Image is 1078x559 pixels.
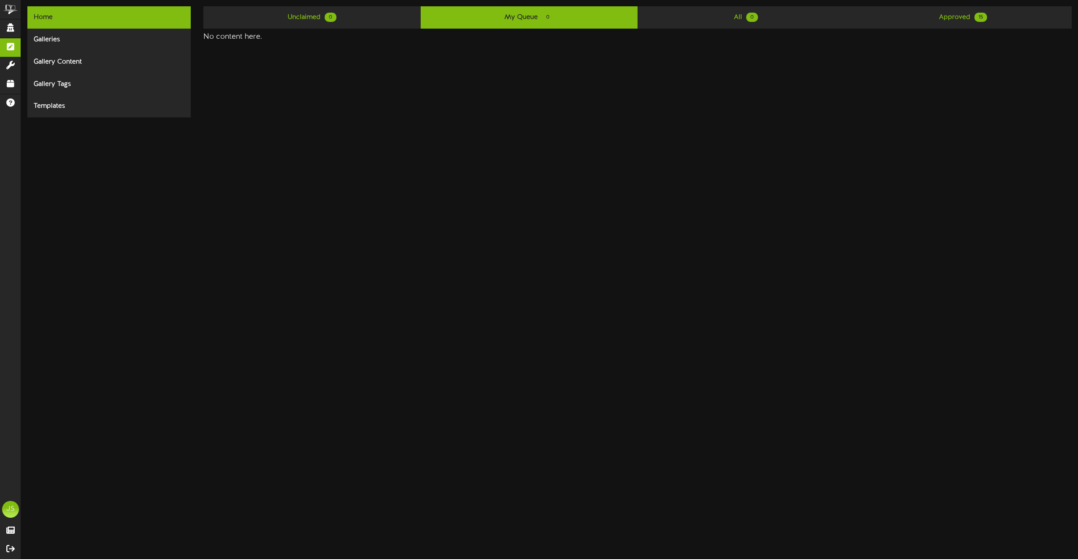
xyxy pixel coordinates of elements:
[27,95,191,117] div: Templates
[27,6,191,29] div: Home
[855,6,1072,29] a: Approved
[27,29,191,51] div: Galleries
[203,33,1072,41] h4: No content here.
[542,13,554,22] span: 0
[421,6,638,29] a: My Queue
[27,73,191,96] div: Gallery Tags
[203,6,420,29] a: Unclaimed
[746,13,758,22] span: 0
[27,51,191,73] div: Gallery Content
[325,13,336,22] span: 0
[2,501,19,518] div: JS
[974,13,987,22] span: 15
[638,6,854,29] a: All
